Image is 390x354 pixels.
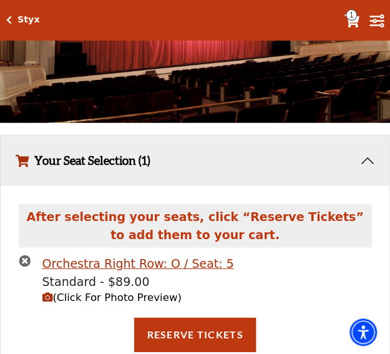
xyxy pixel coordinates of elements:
[17,14,40,25] h5: Styx
[1,135,389,186] button: Your Seat Selection (1)
[349,318,377,346] div: Accessibility Menu
[134,318,255,352] button: Reserve Tickets
[42,292,182,303] span: (Click For Photo Preview)
[42,273,234,291] div: Standard - $89.00
[6,16,12,24] a: Click here to go back to filters
[369,14,384,29] a: Filters
[19,255,31,267] button: times-circle
[19,204,372,248] div: After selecting your seats, click “Reserve Tickets” to add them to your cart.
[346,9,357,21] span: 1
[42,290,182,306] button: (Click For Photo Preview)
[42,255,234,273] div: Orchestra Right Row: O / Seat: 5
[344,14,359,29] a: Your Tickets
